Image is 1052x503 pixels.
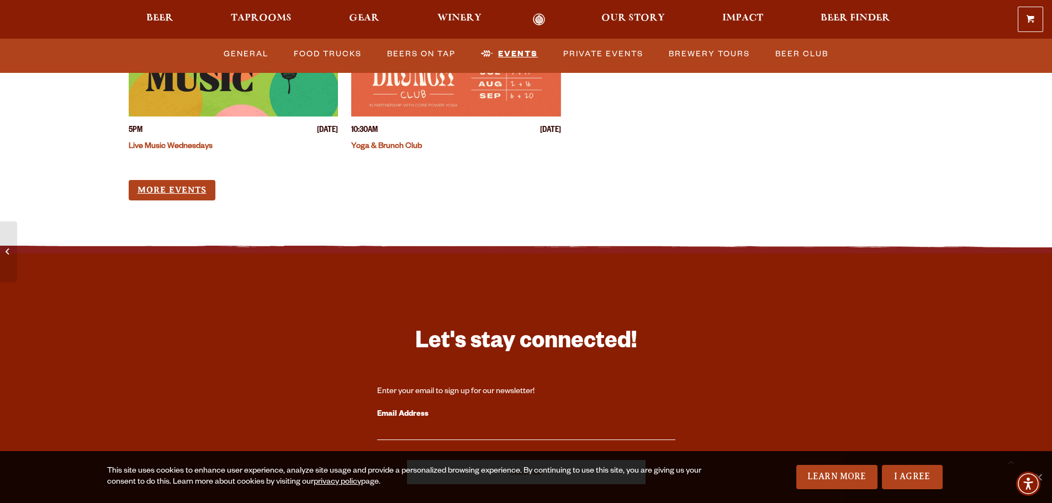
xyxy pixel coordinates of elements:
[129,180,215,200] a: More Events (opens in a new window)
[559,41,648,67] a: Private Events
[317,125,338,137] span: [DATE]
[722,14,763,23] span: Impact
[351,142,422,151] a: Yoga & Brunch Club
[796,465,877,489] a: Learn More
[342,13,387,26] a: Gear
[224,13,299,26] a: Taprooms
[314,478,361,487] a: privacy policy
[430,13,489,26] a: Winery
[129,125,142,137] span: 5PM
[349,14,379,23] span: Gear
[377,327,675,360] h3: Let's stay connected!
[146,14,173,23] span: Beer
[821,14,890,23] span: Beer Finder
[519,13,560,26] a: Odell Home
[289,41,366,67] a: Food Trucks
[997,448,1024,475] a: Scroll to top
[383,41,460,67] a: Beers on Tap
[437,14,482,23] span: Winery
[664,41,754,67] a: Brewery Tours
[882,465,943,489] a: I Agree
[377,386,675,398] div: Enter your email to sign up for our newsletter!
[219,41,273,67] a: General
[601,14,665,23] span: Our Story
[813,13,897,26] a: Beer Finder
[771,41,833,67] a: Beer Club
[377,407,675,422] label: Email Address
[139,13,181,26] a: Beer
[715,13,770,26] a: Impact
[477,41,542,67] a: Events
[231,14,292,23] span: Taprooms
[594,13,672,26] a: Our Story
[351,125,378,137] span: 10:30AM
[540,125,561,137] span: [DATE]
[129,142,213,151] a: Live Music Wednesdays
[1016,472,1040,496] div: Accessibility Menu
[107,466,705,488] div: This site uses cookies to enhance user experience, analyze site usage and provide a personalized ...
